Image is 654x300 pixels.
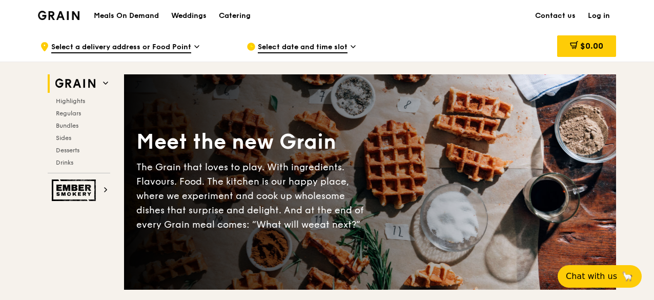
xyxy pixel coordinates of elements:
a: Weddings [165,1,213,31]
span: Desserts [56,147,79,154]
span: Chat with us [566,270,617,283]
img: Grain [38,11,79,20]
a: Log in [582,1,616,31]
span: $0.00 [580,41,603,51]
span: Select date and time slot [258,42,348,53]
button: Chat with us🦙 [558,265,642,288]
span: Sides [56,134,71,142]
span: Regulars [56,110,81,117]
a: Catering [213,1,257,31]
div: Catering [219,1,251,31]
span: 🦙 [621,270,633,283]
a: Contact us [529,1,582,31]
div: Weddings [171,1,207,31]
span: Select a delivery address or Food Point [51,42,191,53]
span: Drinks [56,159,73,166]
h1: Meals On Demand [94,11,159,21]
img: Ember Smokery web logo [52,179,99,201]
span: eat next?” [314,219,360,230]
span: Highlights [56,97,85,105]
div: The Grain that loves to play. With ingredients. Flavours. Food. The kitchen is our happy place, w... [136,160,370,232]
span: Bundles [56,122,78,129]
div: Meet the new Grain [136,128,370,156]
img: Grain web logo [52,74,99,93]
